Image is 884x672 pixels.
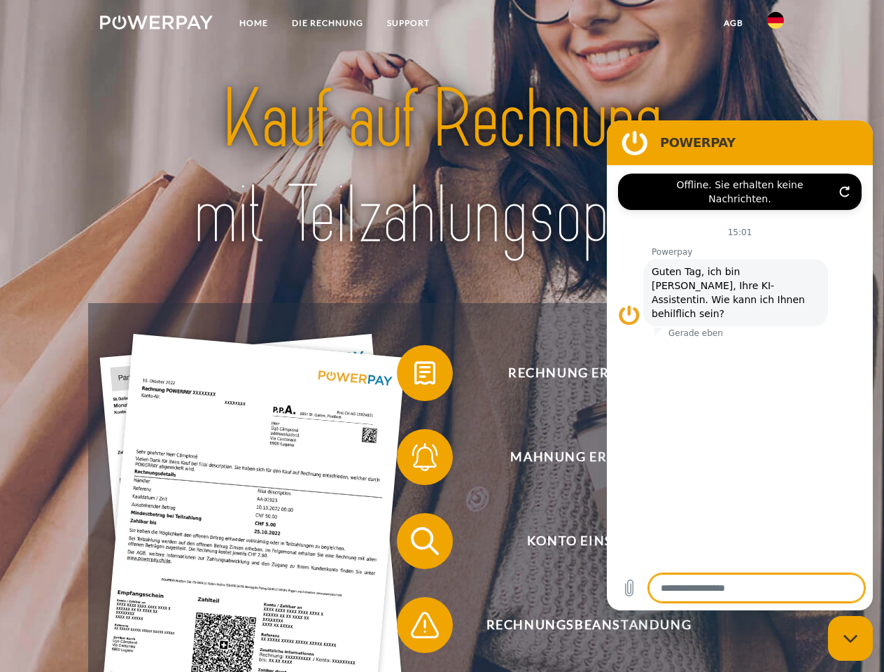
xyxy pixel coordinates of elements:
[607,120,873,610] iframe: Messaging-Fenster
[407,524,442,559] img: qb_search.svg
[227,10,280,36] a: Home
[407,356,442,391] img: qb_bill.svg
[375,10,442,36] a: SUPPORT
[712,10,755,36] a: agb
[407,608,442,643] img: qb_warning.svg
[100,15,213,29] img: logo-powerpay-white.svg
[134,67,750,268] img: title-powerpay_de.svg
[417,597,760,653] span: Rechnungsbeanstandung
[397,597,761,653] button: Rechnungsbeanstandung
[767,12,784,29] img: de
[417,429,760,485] span: Mahnung erhalten?
[280,10,375,36] a: DIE RECHNUNG
[397,513,761,569] button: Konto einsehen
[397,345,761,401] button: Rechnung erhalten?
[828,616,873,661] iframe: Schaltfläche zum Öffnen des Messaging-Fensters; Konversation läuft
[407,440,442,475] img: qb_bell.svg
[417,513,760,569] span: Konto einsehen
[417,345,760,401] span: Rechnung erhalten?
[397,429,761,485] button: Mahnung erhalten?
